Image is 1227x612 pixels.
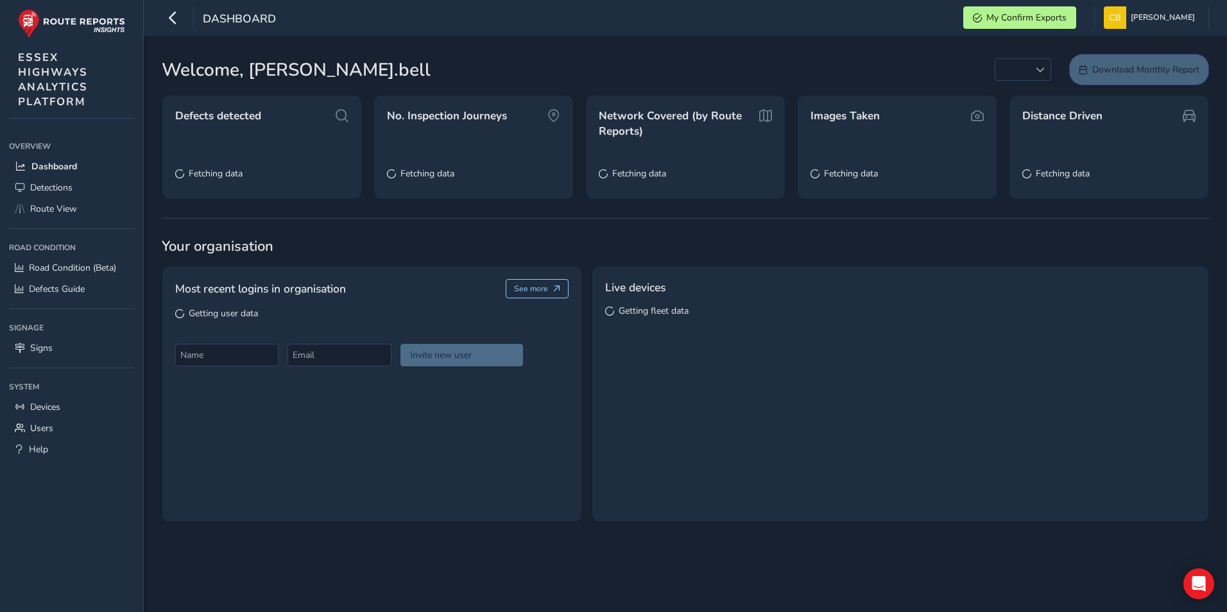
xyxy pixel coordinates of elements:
a: Road Condition (Beta) [9,257,134,278]
a: Defects Guide [9,278,134,300]
span: Users [30,422,53,434]
div: Road Condition [9,238,134,257]
span: My Confirm Exports [986,12,1067,24]
button: See more [506,279,569,298]
div: System [9,377,134,396]
img: diamond-layout [1104,6,1126,29]
a: Dashboard [9,156,134,177]
span: Welcome, [PERSON_NAME].bell [162,56,431,83]
button: [PERSON_NAME] [1104,6,1199,29]
span: Dashboard [31,160,77,173]
a: Help [9,439,134,460]
span: Devices [30,401,60,413]
span: Fetching data [824,167,878,180]
span: Dashboard [203,11,276,29]
a: Devices [9,396,134,418]
span: Signs [30,342,53,354]
span: Images Taken [811,108,880,124]
span: Fetching data [1036,167,1090,180]
span: ESSEX HIGHWAYS ANALYTICS PLATFORM [18,50,88,109]
span: Road Condition (Beta) [29,262,116,274]
div: Overview [9,137,134,156]
span: Help [29,443,48,455]
input: Email [287,344,391,366]
span: Route View [30,203,77,215]
span: Fetching data [400,167,454,180]
span: Network Covered (by Route Reports) [599,108,755,139]
span: Live devices [605,279,665,296]
img: rr logo [18,9,125,38]
a: Route View [9,198,134,219]
span: Defects detected [175,108,261,124]
a: Users [9,418,134,439]
span: Fetching data [189,167,243,180]
span: Detections [30,182,73,194]
span: Most recent logins in organisation [175,280,346,297]
span: No. Inspection Journeys [387,108,507,124]
span: Defects Guide [29,283,85,295]
span: Your organisation [162,237,1209,256]
span: Getting fleet data [619,305,689,317]
a: Signs [9,337,134,359]
span: Fetching data [612,167,666,180]
button: My Confirm Exports [963,6,1076,29]
div: Open Intercom Messenger [1183,568,1214,599]
a: Detections [9,177,134,198]
span: Getting user data [189,307,258,319]
span: Distance Driven [1022,108,1103,124]
div: Signage [9,318,134,337]
span: See more [514,284,548,294]
input: Name [175,344,279,366]
span: [PERSON_NAME] [1131,6,1195,29]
